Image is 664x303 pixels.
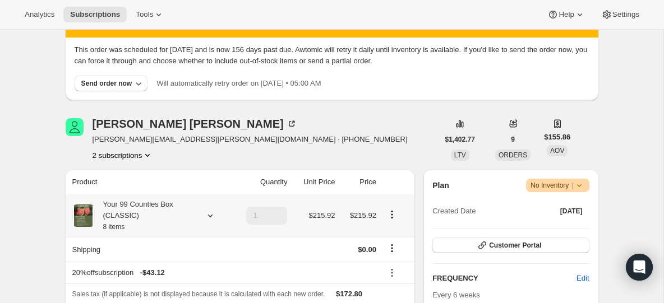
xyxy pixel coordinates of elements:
span: $0.00 [358,245,376,254]
img: product img [74,204,93,227]
div: Open Intercom Messenger [626,254,653,281]
div: 20%offsubscription [72,267,376,278]
span: $215.92 [350,211,376,220]
span: Analytics [25,10,54,19]
span: Brandon Frenchak [66,118,84,136]
button: [DATE] [554,203,589,219]
button: Settings [594,7,646,22]
p: Will automatically retry order on [DATE] • 05:00 AM [156,78,321,89]
span: ORDERS [499,151,527,159]
span: Subscriptions [70,10,120,19]
span: No Inventory [531,180,584,191]
button: Analytics [18,7,61,22]
button: Edit [570,269,596,287]
h2: FREQUENCY [432,273,577,284]
th: Product [66,170,232,194]
button: Subscriptions [63,7,127,22]
span: 9 [511,135,515,144]
div: [PERSON_NAME] [PERSON_NAME] [93,118,297,129]
span: Every 6 weeks [432,291,480,299]
button: Tools [129,7,171,22]
th: Unit Price [290,170,338,194]
span: Settings [612,10,639,19]
span: | [571,181,573,190]
small: 8 items [103,223,125,231]
button: Shipping actions [383,242,401,254]
p: This order was scheduled for [DATE] and is now 156 days past due. Awtomic will retry it daily unt... [75,44,589,67]
span: $215.92 [308,211,335,220]
span: Tools [136,10,153,19]
span: $155.86 [544,132,570,143]
span: Sales tax (if applicable) is not displayed because it is calculated with each new order. [72,290,325,298]
span: $1,402.77 [445,135,475,144]
button: Product actions [383,208,401,221]
span: Edit [577,273,589,284]
div: Send order now [81,79,132,88]
span: LTV [454,151,466,159]
span: [PERSON_NAME][EMAIL_ADDRESS][PERSON_NAME][DOMAIN_NAME] · [PHONE_NUMBER] [93,134,408,145]
button: Product actions [93,150,154,161]
th: Price [338,170,379,194]
span: [DATE] [560,207,583,216]
div: Your 99 Counties Box (CLASSIC) [95,199,196,232]
span: AOV [550,147,564,155]
button: $1,402.77 [439,132,482,147]
span: Help [559,10,574,19]
h2: Plan [432,180,449,191]
button: Send order now [75,76,148,91]
span: - $43.12 [140,267,165,278]
span: Created Date [432,206,476,217]
span: $172.80 [336,290,362,298]
span: Customer Portal [489,241,541,250]
button: Help [541,7,592,22]
button: Customer Portal [432,237,589,253]
th: Shipping [66,237,232,262]
th: Quantity [232,170,291,194]
button: 9 [504,132,522,147]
